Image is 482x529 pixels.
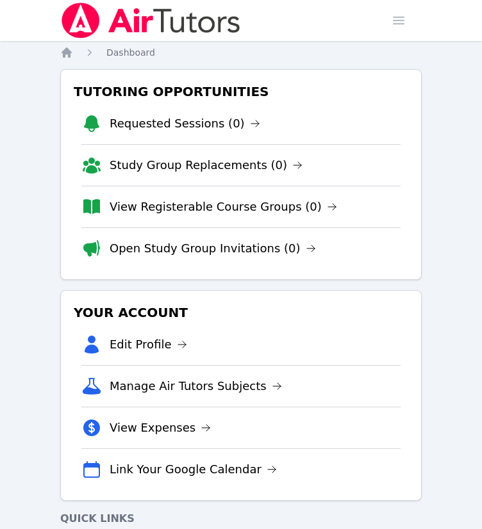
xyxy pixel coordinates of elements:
a: Study Group Replacements (0) [110,156,303,174]
nav: Breadcrumb [60,46,422,59]
a: Open Study Group Invitations (0) [110,240,316,257]
a: Link Your Google Calendar [110,460,277,478]
a: Requested Sessions (0) [110,115,260,133]
img: Air Tutors [60,3,242,38]
a: Edit Profile [110,336,187,354]
h3: Your Account [71,301,411,324]
h3: Tutoring Opportunities [71,80,411,103]
h4: Quick Links [60,511,422,526]
a: View Expenses [110,419,211,437]
span: Dashboard [106,47,155,58]
a: Manage Air Tutors Subjects [110,377,282,395]
a: Dashboard [106,46,155,59]
a: View Registerable Course Groups (0) [110,198,337,216]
